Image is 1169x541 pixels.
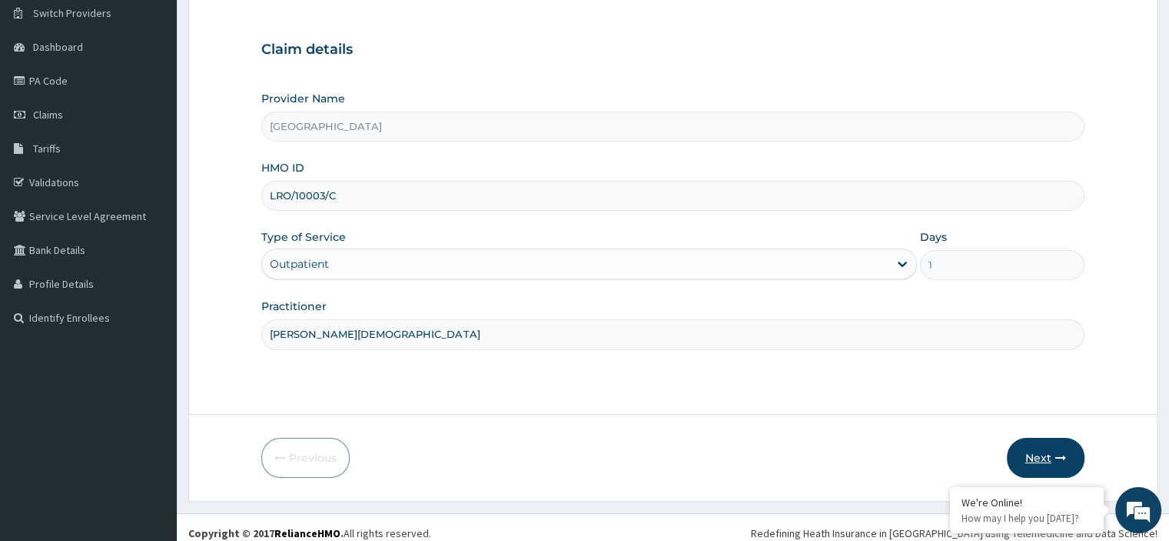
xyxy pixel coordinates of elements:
label: Practitioner [261,299,327,314]
span: Claims [33,108,63,122]
label: HMO ID [261,160,304,175]
label: Provider Name [261,91,345,106]
button: Previous [261,438,350,478]
a: RelianceHMO [274,526,340,540]
span: Tariffs [33,142,61,155]
div: Outpatient [270,256,329,272]
strong: Copyright © 2017 . [188,526,344,540]
label: Type of Service [261,229,346,245]
input: Enter HMO ID [261,181,1084,211]
input: Enter Name [261,319,1084,349]
span: Switch Providers [33,6,111,20]
h3: Claim details [261,42,1084,58]
span: Dashboard [33,40,83,54]
label: Days [920,229,947,245]
div: We're Online! [961,496,1092,509]
div: Redefining Heath Insurance in [GEOGRAPHIC_DATA] using Telemedicine and Data Science! [751,526,1157,541]
button: Next [1007,438,1084,478]
p: How may I help you today? [961,512,1092,525]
